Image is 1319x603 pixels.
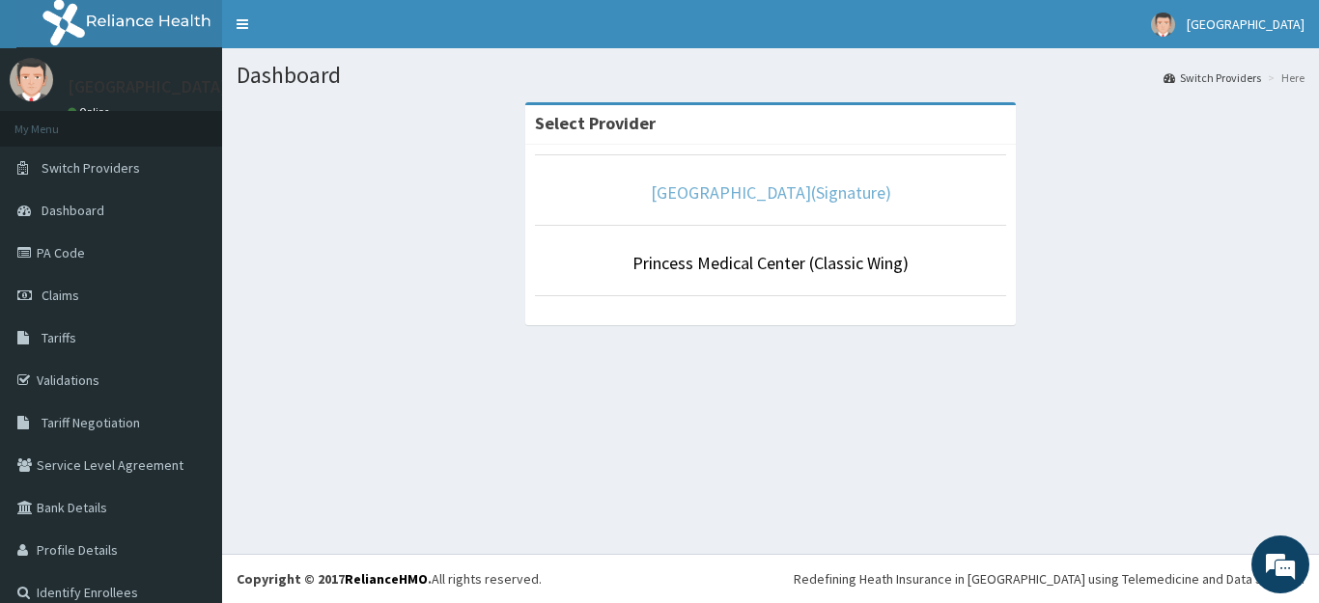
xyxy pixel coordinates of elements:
p: [GEOGRAPHIC_DATA] [68,78,227,96]
span: Tariff Negotiation [42,414,140,431]
a: Online [68,105,114,119]
img: User Image [1151,13,1175,37]
a: RelianceHMO [345,570,428,588]
a: [GEOGRAPHIC_DATA](Signature) [651,181,891,204]
li: Here [1263,69,1305,86]
span: [GEOGRAPHIC_DATA] [1187,15,1305,33]
div: Chat with us now [100,108,324,133]
strong: Select Provider [535,112,656,134]
h1: Dashboard [237,63,1305,88]
span: Tariffs [42,329,76,346]
img: User Image [10,58,53,101]
span: Switch Providers [42,159,140,177]
span: Dashboard [42,202,104,219]
a: Princess Medical Center (Classic Wing) [632,252,909,274]
div: Redefining Heath Insurance in [GEOGRAPHIC_DATA] using Telemedicine and Data Science! [794,569,1305,589]
span: Claims [42,287,79,304]
span: We're online! [112,179,267,374]
footer: All rights reserved. [222,554,1319,603]
img: d_794563401_company_1708531726252_794563401 [36,96,78,145]
textarea: Type your message and hit 'Enter' [10,399,368,467]
strong: Copyright © 2017 . [237,570,432,588]
a: Switch Providers [1164,69,1261,86]
div: Minimize live chat window [317,10,363,56]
